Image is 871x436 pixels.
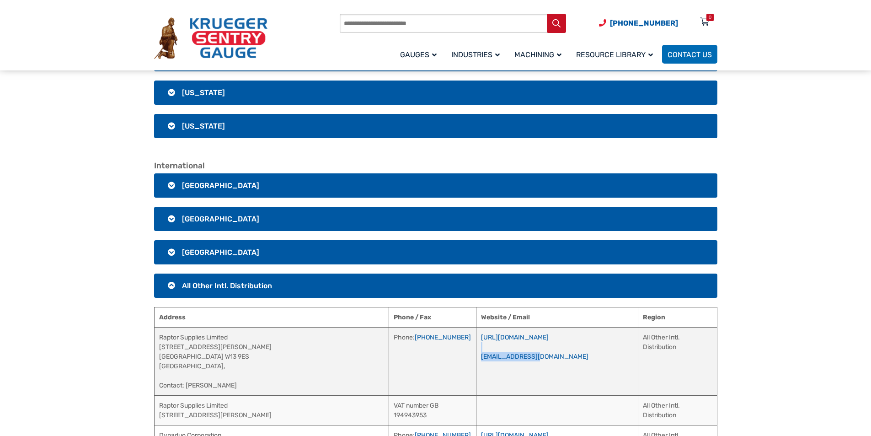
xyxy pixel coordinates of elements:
img: Krueger Sentry Gauge [154,17,267,59]
th: Website / Email [476,307,638,327]
a: Gauges [395,43,446,65]
span: [PHONE_NUMBER] [610,19,678,27]
h2: International [154,161,717,171]
th: Region [638,307,717,327]
span: Machining [514,50,561,59]
td: VAT number GB 194943953 [389,395,476,425]
td: Raptor Supplies Limited [STREET_ADDRESS][PERSON_NAME] [GEOGRAPHIC_DATA] W13 9ES [GEOGRAPHIC_DATA]... [154,327,389,395]
span: All Other Intl. Distribution [182,281,272,290]
th: Phone / Fax [389,307,476,327]
span: [GEOGRAPHIC_DATA] [182,215,259,223]
div: 0 [709,14,711,21]
span: [US_STATE] [182,88,225,97]
span: Industries [451,50,500,59]
span: [GEOGRAPHIC_DATA] [182,181,259,190]
a: [URL][DOMAIN_NAME] [481,334,549,341]
span: [US_STATE] [182,122,225,130]
span: [GEOGRAPHIC_DATA] [182,248,259,257]
td: All Other Intl. Distribution [638,395,717,425]
span: Gauges [400,50,437,59]
a: Contact Us [662,45,717,64]
span: Resource Library [576,50,653,59]
span: Contact Us [668,50,712,59]
td: Raptor Supplies Limited [STREET_ADDRESS][PERSON_NAME] [154,395,389,425]
a: Resource Library [571,43,662,65]
a: Industries [446,43,509,65]
a: [EMAIL_ADDRESS][DOMAIN_NAME] [481,353,588,361]
td: All Other Intl. Distribution [638,327,717,395]
a: Machining [509,43,571,65]
a: Phone Number (920) 434-8860 [599,17,678,29]
a: [PHONE_NUMBER] [415,334,471,341]
th: Address [154,307,389,327]
td: Phone: [389,327,476,395]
